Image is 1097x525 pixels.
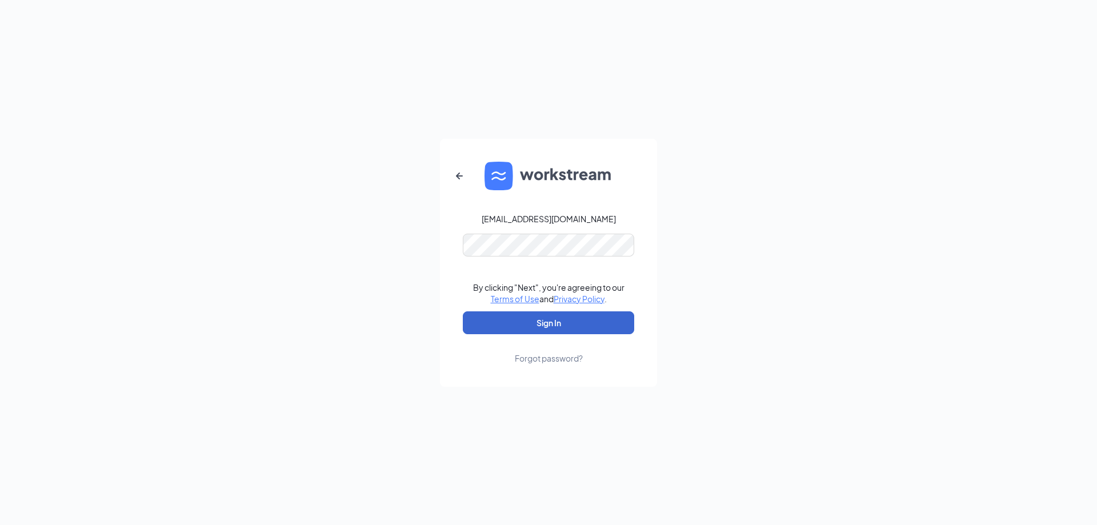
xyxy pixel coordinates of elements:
[515,334,583,364] a: Forgot password?
[473,282,624,304] div: By clicking "Next", you're agreeing to our and .
[485,162,612,190] img: WS logo and Workstream text
[515,352,583,364] div: Forgot password?
[491,294,539,304] a: Terms of Use
[463,311,634,334] button: Sign In
[482,213,616,225] div: [EMAIL_ADDRESS][DOMAIN_NAME]
[446,162,473,190] button: ArrowLeftNew
[554,294,604,304] a: Privacy Policy
[453,169,466,183] svg: ArrowLeftNew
